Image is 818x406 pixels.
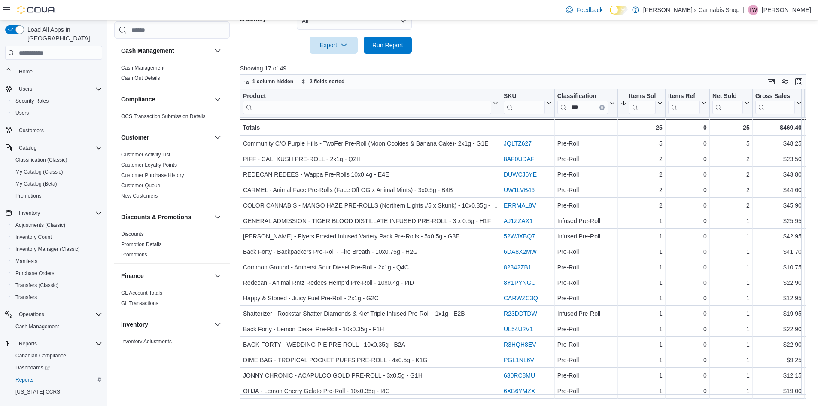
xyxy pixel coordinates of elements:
div: 0 [668,138,707,149]
button: Security Roles [9,95,106,107]
button: Inventory Count [9,231,106,243]
button: All [297,12,412,30]
div: Net Sold [712,92,743,101]
a: Users [12,108,32,118]
span: Users [12,108,102,118]
span: Inventory Count [15,234,52,241]
div: Back Forty - Backpackers Pre-Roll - Fire Breath - 10x0.75g - H2G [243,247,498,257]
a: Security Roles [12,96,52,106]
span: Purchase Orders [15,270,55,277]
div: 1 [712,216,750,226]
span: Transfers (Classic) [12,280,102,290]
button: Inventory [15,208,43,218]
h3: Discounts & Promotions [121,213,191,221]
div: Items Ref [668,92,700,114]
div: Happy & Stoned - Juicy Fuel Pre-Roll - 2x1g - G2C [243,293,498,303]
a: PGL1NL6V [504,357,534,363]
div: Shatterizer - Rockstar Shatter Diamonds & Kief Triple Infused Pre-Roll - 1x1g - E2B [243,308,498,319]
div: 25 [620,122,663,133]
a: Feedback [563,1,606,18]
button: Run Report [364,37,412,54]
div: $12.95 [755,293,802,303]
button: Compliance [121,95,211,104]
div: Redecan - Animal Rntz Redees Hemp'd Pre-Roll - 10x0.4g - I4D [243,278,498,288]
span: Customers [15,125,102,136]
a: Inventory Manager (Classic) [12,244,83,254]
div: Infused Pre-Roll [557,216,615,226]
span: Users [15,84,102,94]
a: My Catalog (Beta) [12,179,61,189]
a: 52WJXBQ7 [504,233,535,240]
div: 1 [620,308,663,319]
div: Infused Pre-Roll [557,231,615,241]
div: $22.90 [755,324,802,334]
button: Inventory [121,320,211,329]
div: 1 [712,247,750,257]
button: Reports [15,339,40,349]
span: Cash Management [12,321,102,332]
div: $43.80 [755,169,802,180]
a: Dashboards [9,362,106,374]
a: Classification (Classic) [12,155,71,165]
span: Home [15,66,102,76]
p: [PERSON_NAME]'s Cannabis Shop [643,5,739,15]
div: 1 [620,247,663,257]
div: Net Sold [712,92,743,114]
a: OCS Transaction Submission Details [121,113,206,119]
div: $22.90 [755,278,802,288]
a: New Customers [121,193,158,199]
span: Promotions [121,251,147,258]
div: Taylor Willson [748,5,758,15]
span: Inventory Manager (Classic) [12,244,102,254]
h3: Compliance [121,95,155,104]
div: 1 [620,216,663,226]
button: ClassificationClear input [557,92,615,114]
button: Reports [2,338,106,350]
span: Customer Loyalty Points [121,162,177,168]
a: 82342ZB1 [504,264,532,271]
a: AJ1ZZAX1 [504,217,533,224]
button: Customers [2,124,106,137]
div: Classification [557,92,608,101]
a: Adjustments (Classic) [12,220,69,230]
span: Catalog [15,143,102,153]
button: Export [310,37,358,54]
span: Canadian Compliance [12,351,102,361]
button: Inventory [2,207,106,219]
a: [US_STATE] CCRS [12,387,64,397]
span: My Catalog (Classic) [12,167,102,177]
div: 1 [712,231,750,241]
span: Security Roles [15,98,49,104]
span: Reports [12,375,102,385]
button: Cash Management [213,46,223,56]
div: 1 [620,231,663,241]
div: Classification [557,92,608,114]
a: R3HQH8EV [504,341,536,348]
button: Inventory [213,319,223,330]
span: Classification (Classic) [15,156,67,163]
span: 2 fields sorted [310,78,344,85]
div: Pre-Roll [557,169,615,180]
button: Product [243,92,498,114]
div: CARMEL - Animal Face Pre-Rolls (Face Off OG x Animal Mints) - 3x0.5g - B4B [243,185,498,195]
span: Canadian Compliance [15,352,66,359]
div: $41.70 [755,247,802,257]
div: 2 [620,200,663,211]
button: Adjustments (Classic) [9,219,106,231]
button: Transfers (Classic) [9,279,106,291]
div: [PERSON_NAME] - Flyers Frosted Infused Variety Pack Pre-Rolls - 5x0.5g - G3E [243,231,498,241]
a: Promotions [12,191,45,201]
div: 1 [712,324,750,334]
a: Promotion Details [121,241,162,247]
span: GL Account Totals [121,290,162,296]
span: Reports [15,376,33,383]
button: Users [9,107,106,119]
a: Promotions [121,252,147,258]
div: Compliance [114,111,230,125]
button: Canadian Compliance [9,350,106,362]
div: $10.75 [755,262,802,272]
div: Totals [243,122,498,133]
div: 2 [620,185,663,195]
div: 1 [712,308,750,319]
button: Finance [213,271,223,281]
